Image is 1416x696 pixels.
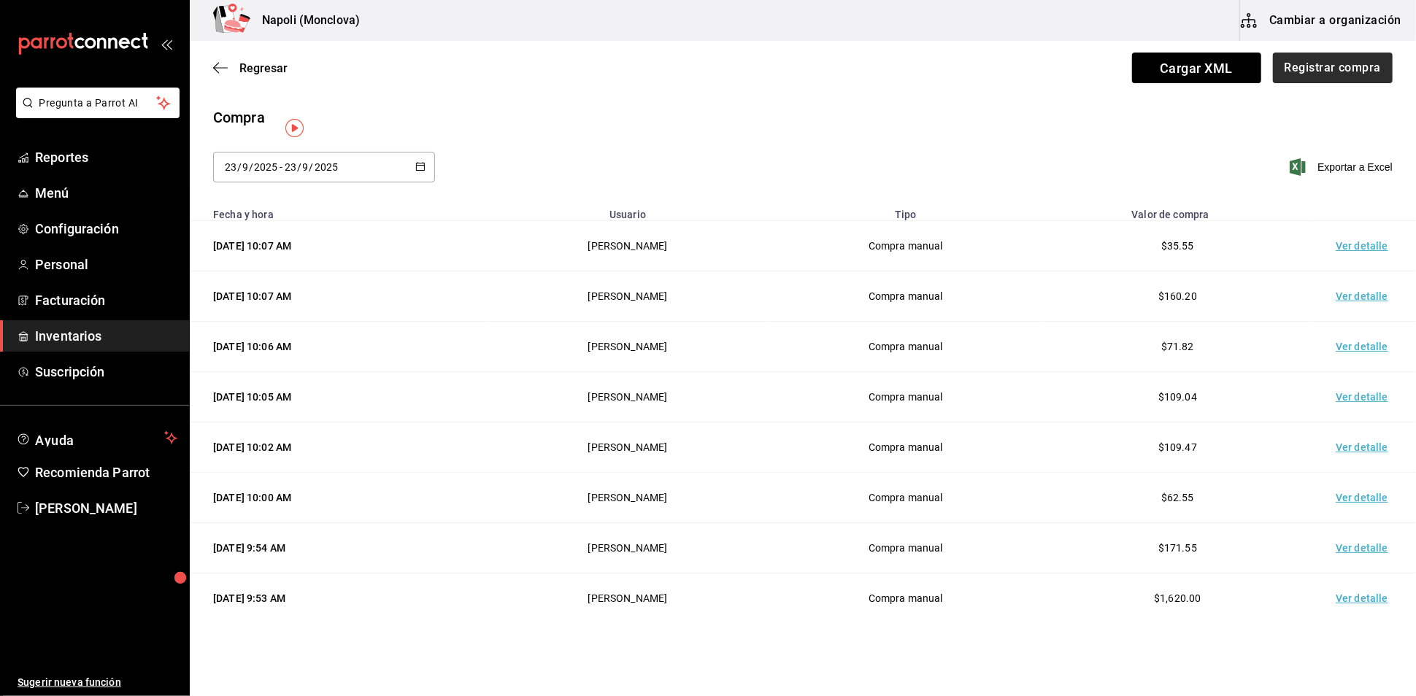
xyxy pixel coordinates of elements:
[485,200,770,221] th: Usuario
[35,183,177,203] span: Menú
[285,119,304,137] img: Tooltip marker
[297,161,301,173] span: /
[1314,372,1416,422] td: Ver detalle
[770,523,1042,573] td: Compra manual
[213,61,288,75] button: Regresar
[1158,542,1197,554] span: $171.55
[302,161,309,173] input: Month
[485,271,770,322] td: [PERSON_NAME]
[250,12,360,29] h3: Napoli (Monclova)
[237,161,242,173] span: /
[770,200,1042,221] th: Tipo
[16,88,180,118] button: Pregunta a Parrot AI
[35,429,158,446] span: Ayuda
[1314,271,1416,322] td: Ver detalle
[249,161,253,173] span: /
[35,498,177,518] span: [PERSON_NAME]
[770,422,1042,473] td: Compra manual
[1158,441,1197,453] span: $109.47
[213,289,468,303] div: [DATE] 10:07 AM
[1161,240,1194,252] span: $35.55
[224,161,237,173] input: Day
[35,219,177,239] span: Configuración
[280,161,282,173] span: -
[161,38,172,50] button: open_drawer_menu
[485,422,770,473] td: [PERSON_NAME]
[485,573,770,624] td: [PERSON_NAME]
[314,161,339,173] input: Year
[1154,592,1201,604] span: $1,620.00
[1161,492,1194,503] span: $62.55
[18,675,177,690] span: Sugerir nueva función
[1273,53,1393,83] button: Registrar compra
[770,322,1042,372] td: Compra manual
[213,339,468,354] div: [DATE] 10:06 AM
[35,326,177,346] span: Inventarios
[213,239,468,253] div: [DATE] 10:07 AM
[1158,290,1197,302] span: $160.20
[213,107,265,128] div: Compra
[253,161,278,173] input: Year
[770,473,1042,523] td: Compra manual
[213,591,468,606] div: [DATE] 9:53 AM
[309,161,314,173] span: /
[1161,341,1194,352] span: $71.82
[35,362,177,382] span: Suscripción
[239,61,288,75] span: Regresar
[1314,422,1416,473] td: Ver detalle
[39,96,157,111] span: Pregunta a Parrot AI
[213,541,468,555] div: [DATE] 9:54 AM
[1314,473,1416,523] td: Ver detalle
[1314,573,1416,624] td: Ver detalle
[485,372,770,422] td: [PERSON_NAME]
[190,200,485,221] th: Fecha y hora
[770,271,1042,322] td: Compra manual
[35,147,177,167] span: Reportes
[1293,158,1393,176] button: Exportar a Excel
[485,322,770,372] td: [PERSON_NAME]
[770,372,1042,422] td: Compra manual
[1132,53,1261,83] span: Cargar XML
[1158,391,1197,403] span: $109.04
[485,473,770,523] td: [PERSON_NAME]
[770,573,1042,624] td: Compra manual
[485,523,770,573] td: [PERSON_NAME]
[1314,322,1416,372] td: Ver detalle
[35,255,177,274] span: Personal
[213,490,468,505] div: [DATE] 10:00 AM
[284,161,297,173] input: Day
[35,290,177,310] span: Facturación
[35,463,177,482] span: Recomienda Parrot
[770,221,1042,271] td: Compra manual
[10,106,180,121] a: Pregunta a Parrot AI
[1314,523,1416,573] td: Ver detalle
[1042,200,1314,221] th: Valor de compra
[485,221,770,271] td: [PERSON_NAME]
[242,161,249,173] input: Month
[213,390,468,404] div: [DATE] 10:05 AM
[213,440,468,455] div: [DATE] 10:02 AM
[1314,221,1416,271] td: Ver detalle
